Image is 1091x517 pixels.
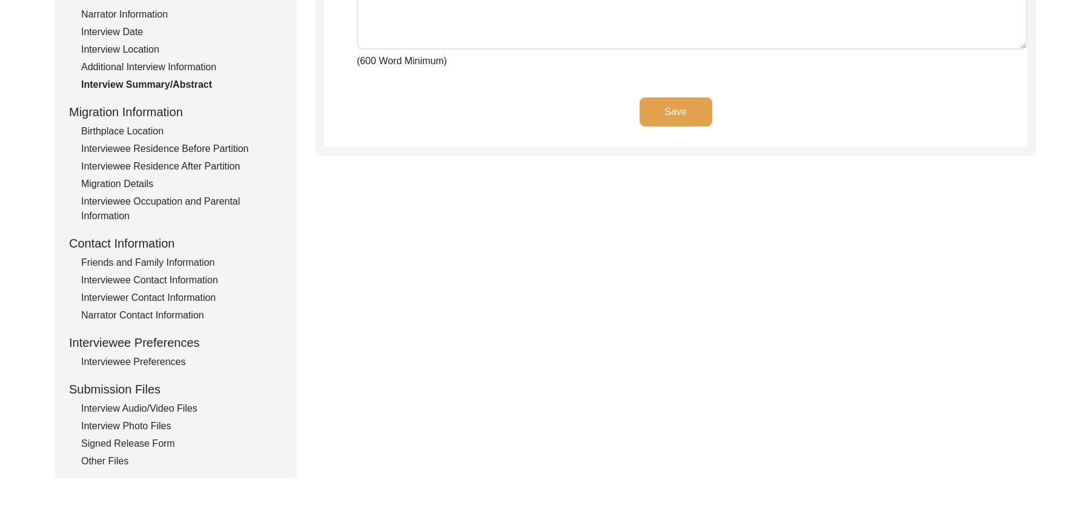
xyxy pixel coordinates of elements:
[81,308,282,323] div: Narrator Contact Information
[81,77,282,92] div: Interview Summary/Abstract
[81,355,282,369] div: Interviewee Preferences
[81,42,282,57] div: Interview Location
[69,234,282,252] div: Contact Information
[69,380,282,398] div: Submission Files
[81,7,282,22] div: Narrator Information
[81,291,282,305] div: Interviewer Contact Information
[81,194,282,223] div: Interviewee Occupation and Parental Information
[81,159,282,174] div: Interviewee Residence After Partition
[81,255,282,270] div: Friends and Family Information
[81,436,282,451] div: Signed Release Form
[69,103,282,121] div: Migration Information
[69,334,282,352] div: Interviewee Preferences
[81,419,282,433] div: Interview Photo Files
[81,401,282,416] div: Interview Audio/Video Files
[81,273,282,288] div: Interviewee Contact Information
[81,142,282,156] div: Interviewee Residence Before Partition
[81,124,282,139] div: Birthplace Location
[81,60,282,74] div: Additional Interview Information
[640,97,712,127] button: Save
[81,25,282,39] div: Interview Date
[81,454,282,469] div: Other Files
[81,177,282,191] div: Migration Details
